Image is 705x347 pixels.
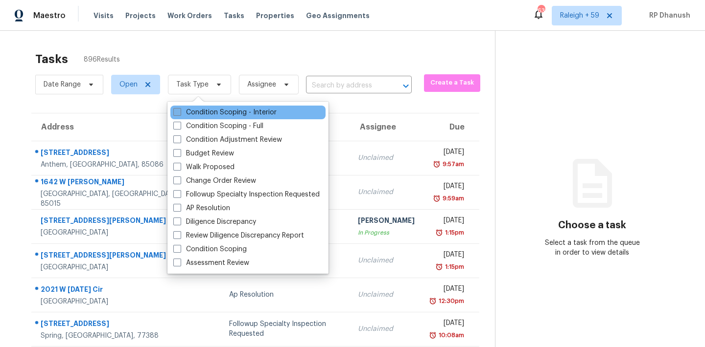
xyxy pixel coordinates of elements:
span: Visits [94,11,114,21]
span: Task Type [176,80,209,89]
span: RP Dhanush [645,11,690,21]
button: Create a Task [424,74,480,92]
div: [STREET_ADDRESS] [41,148,186,160]
div: [GEOGRAPHIC_DATA] [41,228,186,238]
label: Assessment Review [173,258,249,268]
label: Condition Scoping - Full [173,121,263,131]
label: Condition Adjustment Review [173,135,282,145]
span: Geo Assignments [306,11,370,21]
div: [GEOGRAPHIC_DATA] [41,297,186,306]
div: Unclaimed [358,324,415,334]
span: Date Range [44,80,81,89]
img: Overdue Alarm Icon [433,159,441,169]
div: In Progress [358,228,415,238]
div: 9:59am [441,194,464,203]
span: Tasks [224,12,244,19]
span: Create a Task [429,77,475,88]
span: Open [119,80,138,89]
span: Raleigh + 59 [560,11,599,21]
label: Walk Proposed [173,162,235,172]
div: [DATE] [430,216,464,228]
div: Anthem, [GEOGRAPHIC_DATA], 85086 [41,160,186,170]
div: [DATE] [430,284,464,296]
div: Unclaimed [358,290,415,300]
div: [GEOGRAPHIC_DATA], [GEOGRAPHIC_DATA], 85015 [41,189,186,209]
img: Overdue Alarm Icon [433,194,441,203]
div: [DATE] [430,250,464,262]
div: Unclaimed [358,256,415,265]
input: Search by address [306,78,384,93]
div: Ap Resolution [229,290,342,300]
div: 12:30pm [437,296,464,306]
label: Condition Scoping [173,244,247,254]
div: 1:15pm [443,228,464,238]
h3: Choose a task [558,220,626,230]
div: Unclaimed [358,153,415,163]
div: [DATE] [430,147,464,159]
label: Condition Scoping - Interior [173,108,277,117]
th: Assignee [350,113,423,141]
div: 2021 W [DATE] Cir [41,284,186,297]
div: Spring, [GEOGRAPHIC_DATA], 77388 [41,331,186,341]
div: 1:15pm [443,262,464,272]
img: Overdue Alarm Icon [435,228,443,238]
img: Overdue Alarm Icon [435,262,443,272]
div: Unclaimed [358,187,415,197]
div: [DATE] [430,318,464,330]
label: Budget Review [173,149,234,158]
label: Change Order Review [173,176,256,186]
div: Followup Specialty Inspection Requested [229,319,342,339]
div: 638 [538,6,544,16]
label: Followup Specialty Inspection Requested [173,190,320,199]
span: 896 Results [84,55,120,65]
label: AP Resolution [173,203,230,213]
span: Maestro [33,11,66,21]
span: Properties [256,11,294,21]
img: Overdue Alarm Icon [429,296,437,306]
div: [GEOGRAPHIC_DATA] [41,262,186,272]
th: Due [423,113,479,141]
div: 10:08am [437,330,464,340]
div: 9:57am [441,159,464,169]
div: [STREET_ADDRESS][PERSON_NAME] [41,216,186,228]
h2: Tasks [35,54,68,64]
button: Open [399,79,413,93]
div: [STREET_ADDRESS][PERSON_NAME] [41,250,186,262]
span: Projects [125,11,156,21]
label: Diligence Discrepancy [173,217,256,227]
div: [DATE] [430,181,464,194]
span: Assignee [247,80,276,89]
label: Review Diligence Discrepancy Report [173,231,304,240]
div: [STREET_ADDRESS] [41,319,186,331]
div: [PERSON_NAME] [358,216,415,228]
span: Work Orders [167,11,212,21]
th: Address [31,113,194,141]
img: Overdue Alarm Icon [429,330,437,340]
div: Select a task from the queue in order to view details [544,238,641,258]
div: 1642 W [PERSON_NAME] [41,177,186,189]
